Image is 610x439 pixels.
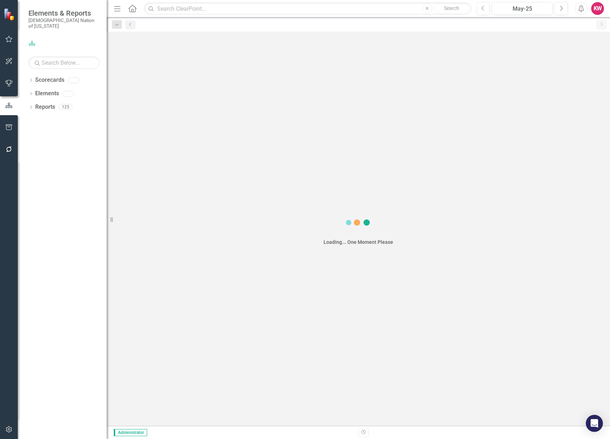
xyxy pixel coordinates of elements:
a: Elements [35,90,59,98]
img: ClearPoint Strategy [4,8,16,20]
small: [DEMOGRAPHIC_DATA] Nation of [US_STATE] [28,17,100,29]
input: Search ClearPoint... [144,2,471,15]
button: Search [434,4,470,14]
button: KW [591,2,604,15]
span: Administrator [114,429,147,436]
div: May-25 [494,5,550,13]
div: 125 [59,104,73,110]
span: Elements & Reports [28,9,100,17]
button: May-25 [492,2,553,15]
div: Open Intercom Messenger [586,415,603,432]
a: Scorecards [35,76,64,84]
a: Reports [35,103,55,111]
span: Search [444,5,459,11]
input: Search Below... [28,57,100,69]
div: Loading... One Moment Please [323,239,393,246]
